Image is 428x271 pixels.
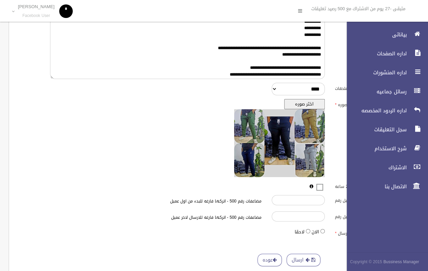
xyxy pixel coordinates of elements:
[341,141,428,156] a: شرح الاستخدام
[287,254,320,266] button: ارسال
[113,215,262,220] h6: مضاعفات رقم 500 - اتركها فارغه للارسال لاخر عميل
[330,83,393,92] label: ارسال ملحقات
[341,103,428,118] a: اداره الردود المخصصه
[113,199,262,204] h6: مضاعفات رقم 500 - اتركها فارغه للبدء من اول عميل
[341,46,428,61] a: اداره الصفحات
[341,107,409,114] span: اداره الردود المخصصه
[341,126,409,133] span: سجل التعليقات
[341,164,409,171] span: الاشتراك
[234,109,325,177] img: معاينه الصوره
[330,211,393,221] label: التوقف عند عميل رقم
[284,99,325,109] button: اختر صوره
[341,69,409,76] span: اداره المنشورات
[383,258,419,266] strong: Bussiness Manager
[341,27,428,42] a: بياناتى
[341,179,428,194] a: الاتصال بنا
[341,65,428,80] a: اداره المنشورات
[330,181,393,190] label: المتفاعلين اخر 24 ساعه
[257,254,282,266] a: عوده
[341,122,428,137] a: سجل التعليقات
[312,228,319,236] label: الان
[341,160,428,175] a: الاشتراك
[341,183,409,190] span: الاتصال بنا
[341,84,428,99] a: رسائل جماعيه
[341,50,409,57] span: اداره الصفحات
[18,4,54,9] p: [PERSON_NAME]
[350,258,382,266] span: Copyright © 2015
[330,228,393,237] label: وقت الارسال
[330,195,393,205] label: البدء من عميل رقم
[330,99,393,109] label: صوره
[295,228,305,236] label: لاحقا
[341,145,409,152] span: شرح الاستخدام
[18,13,54,18] small: Facebook User
[341,88,409,95] span: رسائل جماعيه
[341,31,409,38] span: بياناتى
